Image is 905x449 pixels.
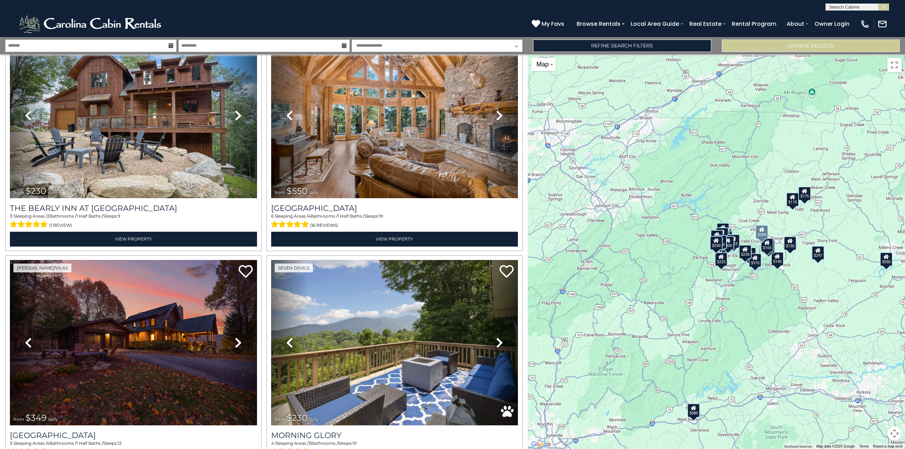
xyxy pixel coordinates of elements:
span: $550 [287,186,308,196]
a: Add to favorites [239,264,253,279]
a: [PERSON_NAME]/Vilas [13,264,71,272]
span: daily [309,190,319,195]
span: 1 Half Baths / [76,441,103,446]
button: Toggle fullscreen view [887,58,901,72]
span: 1 Half Baths / [338,213,364,219]
span: $230 [25,186,46,196]
img: phone-regular-white.png [860,19,870,29]
span: 2 [47,213,49,219]
div: $375 [749,253,761,267]
div: $165 [761,238,773,252]
a: Refine Search Filters [533,40,711,52]
div: $480 [762,240,775,254]
span: daily [48,416,58,422]
a: Terms (opens in new tab) [859,444,869,448]
div: $140 [771,252,784,266]
div: $230 [738,244,751,259]
button: Update Results [722,40,900,52]
a: View Property [271,232,518,246]
img: mail-regular-white.png [877,19,887,29]
span: from [13,416,24,422]
span: daily [309,416,319,422]
div: $185 [811,246,824,260]
span: 5 [10,441,12,446]
span: 10 [352,441,357,446]
span: 4 [47,441,49,446]
button: Change map style [531,58,556,71]
div: $424 [714,235,727,249]
a: Browse Rentals [573,18,624,30]
button: Keyboard shortcuts [784,444,812,449]
span: Map [536,61,549,68]
h3: The Bearly Inn at Eagles Nest [10,203,257,213]
a: [GEOGRAPHIC_DATA] [10,431,257,440]
a: Owner Login [811,18,853,30]
img: thumbnail_163281251.jpeg [10,260,257,425]
a: Add to favorites [500,264,514,279]
div: $300 [721,236,734,250]
a: View Property [10,232,257,246]
a: The Bearly Inn at [GEOGRAPHIC_DATA] [10,203,257,213]
div: $175 [786,193,799,207]
a: Open this area in Google Maps (opens a new window) [530,440,553,449]
a: Rental Program [728,18,780,30]
a: Report a map error [873,444,903,448]
div: $297 [812,246,824,260]
span: 4 [271,441,274,446]
span: 9 [118,213,120,219]
span: 19 [379,213,383,219]
div: $230 [710,236,723,250]
a: Seven Devils [275,264,313,272]
a: My Favs [532,19,566,29]
div: $125 [717,223,729,237]
div: $550 [880,252,893,266]
span: My Favs [542,19,564,28]
span: from [275,190,285,195]
span: 4 [308,213,311,219]
span: 3 [10,213,12,219]
div: $175 [798,187,811,201]
span: 12 [118,441,122,446]
div: $625 [727,234,740,248]
a: About [783,18,808,30]
img: White-1-2.png [18,13,164,35]
img: thumbnail_163277924.jpeg [271,33,518,198]
a: Morning Glory [271,431,518,440]
h3: Diamond Creek Lodge [10,431,257,440]
div: $580 [687,403,700,418]
span: from [275,416,285,422]
a: [GEOGRAPHIC_DATA] [271,203,518,213]
div: Sleeping Areas / Bathrooms / Sleeps: [271,213,518,230]
div: Sleeping Areas / Bathrooms / Sleeps: [10,213,257,230]
div: $130 [784,236,796,250]
a: Local Area Guide [627,18,683,30]
h3: Lake Haven Lodge [271,203,518,213]
span: (16 reviews) [310,221,338,230]
div: $425 [716,228,728,242]
div: $349 [755,225,768,239]
div: $225 [715,252,728,266]
span: 3 [309,441,311,446]
span: from [13,190,24,195]
img: Google [530,440,553,449]
span: daily [48,190,58,195]
span: 1 Half Baths / [76,213,103,219]
a: Real Estate [686,18,725,30]
span: Map data ©2025 Google [816,444,855,448]
img: thumbnail_167078144.jpeg [10,33,257,198]
span: 6 [271,213,274,219]
div: $290 [711,230,723,244]
span: (1 review) [49,221,72,230]
div: $325 [811,246,824,260]
img: thumbnail_164767145.jpeg [271,260,518,425]
span: $349 [25,413,47,423]
button: Map camera controls [887,426,901,441]
span: $230 [287,413,308,423]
